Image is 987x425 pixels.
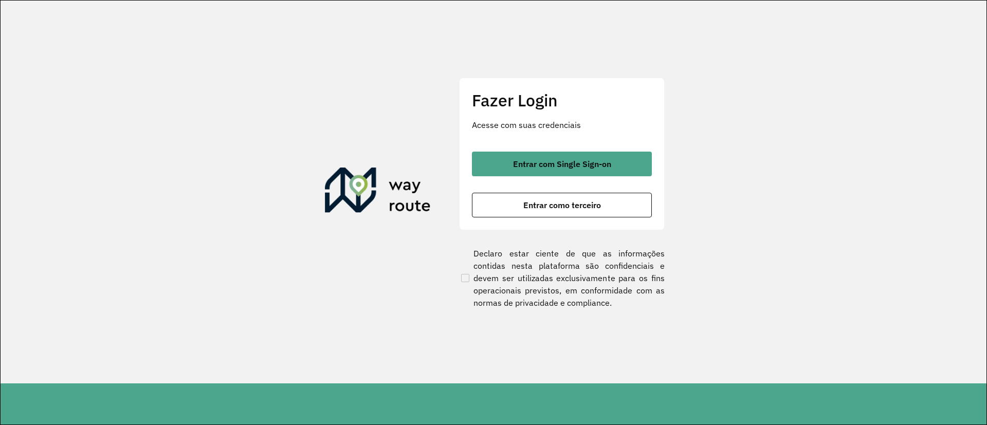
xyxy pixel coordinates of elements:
button: button [472,193,652,217]
h2: Fazer Login [472,90,652,110]
button: button [472,152,652,176]
span: Entrar com Single Sign-on [513,160,611,168]
img: Roteirizador AmbevTech [325,168,431,217]
span: Entrar como terceiro [523,201,601,209]
p: Acesse com suas credenciais [472,119,652,131]
label: Declaro estar ciente de que as informações contidas nesta plataforma são confidenciais e devem se... [459,247,665,309]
